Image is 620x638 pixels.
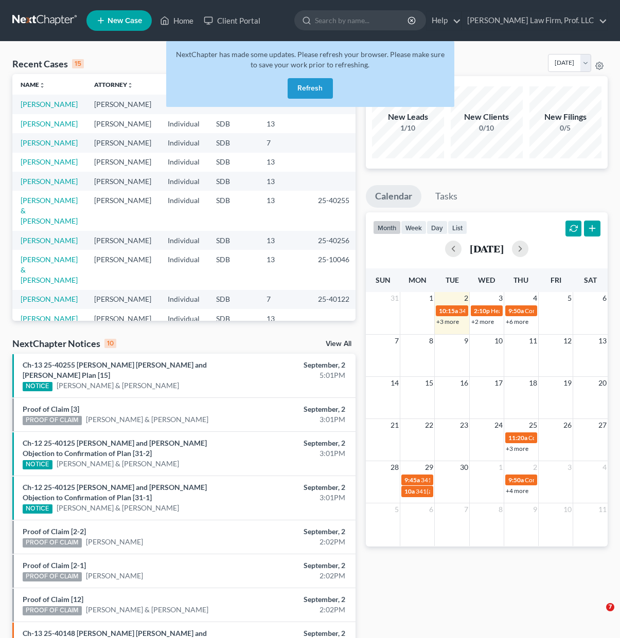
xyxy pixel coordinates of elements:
span: 9 [532,503,538,516]
span: 9:45a [404,476,420,484]
td: SDB [208,191,258,230]
a: [PERSON_NAME] & [PERSON_NAME] [57,459,179,469]
td: [PERSON_NAME] [86,290,160,309]
a: [PERSON_NAME] & [PERSON_NAME] [21,196,78,225]
span: 2 [463,292,469,304]
a: View All [326,340,351,348]
a: [PERSON_NAME] [86,571,143,581]
a: +4 more [506,487,528,495]
a: Ch-12 25-40125 [PERSON_NAME] and [PERSON_NAME] Objection to Confirmation of Plan [31-1] [23,483,207,502]
div: New Leads [372,111,444,123]
a: Calendar [366,185,421,208]
div: September, 2 [244,526,345,537]
span: 2:10p [474,307,490,315]
span: 24 [493,419,504,431]
div: September, 2 [244,404,345,414]
td: 7 [258,133,310,152]
span: 2 [532,461,538,473]
td: [PERSON_NAME] [86,250,160,289]
a: [PERSON_NAME] [21,157,78,166]
span: 11:20a [508,434,527,442]
span: 27 [597,419,608,431]
div: 5:01PM [244,370,345,380]
input: Search by name... [315,11,409,30]
div: September, 2 [244,438,345,448]
td: 13 [258,172,310,191]
a: Proof of Claim [3] [23,405,79,413]
span: 341(a) meeting for [PERSON_NAME] [416,487,515,495]
span: Hearing for [PERSON_NAME] [491,307,571,315]
td: [PERSON_NAME] [86,309,160,328]
a: [PERSON_NAME] & [PERSON_NAME] [86,414,208,425]
td: 13 [258,231,310,250]
div: 0/5 [529,123,601,133]
span: 7 [606,603,614,611]
div: 3:01PM [244,493,345,503]
td: Individual [160,172,208,191]
span: 25 [528,419,538,431]
a: [PERSON_NAME] & [PERSON_NAME] [57,380,179,391]
span: 18 [528,377,538,389]
button: week [401,221,427,234]
div: 10 [104,339,116,348]
span: 11 [597,503,608,516]
td: Individual [160,153,208,172]
span: 10a [404,487,415,495]
td: 13 [258,250,310,289]
span: 4 [532,292,538,304]
td: [PERSON_NAME] [86,133,160,152]
div: New Clients [451,111,523,123]
span: 23 [459,419,469,431]
a: [PERSON_NAME] [21,119,78,128]
span: 15 [424,377,434,389]
div: 2:02PM [244,571,345,581]
div: NOTICE [23,382,52,391]
span: 19 [562,377,573,389]
td: Individual [160,191,208,230]
a: [PERSON_NAME] [21,236,78,245]
div: 0/10 [451,123,523,133]
span: 16 [459,377,469,389]
a: Ch-13 25-40255 [PERSON_NAME] [PERSON_NAME] and [PERSON_NAME] Plan [15] [23,360,207,379]
td: 13 [258,191,310,230]
span: New Case [108,17,142,25]
i: unfold_more [39,82,45,88]
span: Sun [376,276,391,284]
span: Sat [584,276,597,284]
span: 12 [562,335,573,347]
td: Individual [160,309,208,328]
td: SDB [208,153,258,172]
td: [PERSON_NAME] [86,114,160,133]
span: 20 [597,377,608,389]
a: Ch-12 25-40125 [PERSON_NAME] and [PERSON_NAME] Objection to Confirmation of Plan [31-2] [23,439,207,458]
span: 11 [528,335,538,347]
span: 8 [428,335,434,347]
td: Individual [160,95,208,114]
span: 9 [463,335,469,347]
a: [PERSON_NAME] [86,537,143,547]
span: Tue [446,276,459,284]
a: +2 more [471,318,494,325]
span: 9:50a [508,307,524,315]
td: 13 [258,153,310,172]
div: NOTICE [23,504,52,514]
span: 13 [597,335,608,347]
button: month [373,221,401,234]
div: PROOF OF CLAIM [23,606,82,615]
a: Home [155,11,199,30]
span: 5 [566,292,573,304]
span: Fri [551,276,561,284]
a: Client Portal [199,11,265,30]
span: 22 [424,419,434,431]
td: Individual [160,290,208,309]
span: 3 [566,461,573,473]
a: [PERSON_NAME] [21,314,78,323]
td: SDB [208,309,258,328]
span: 10 [562,503,573,516]
div: PROOF OF CLAIM [23,416,82,425]
a: [PERSON_NAME] [21,100,78,108]
iframe: Intercom live chat [585,603,610,628]
td: SDB [208,290,258,309]
td: Individual [160,231,208,250]
span: 10:15a [439,307,458,315]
